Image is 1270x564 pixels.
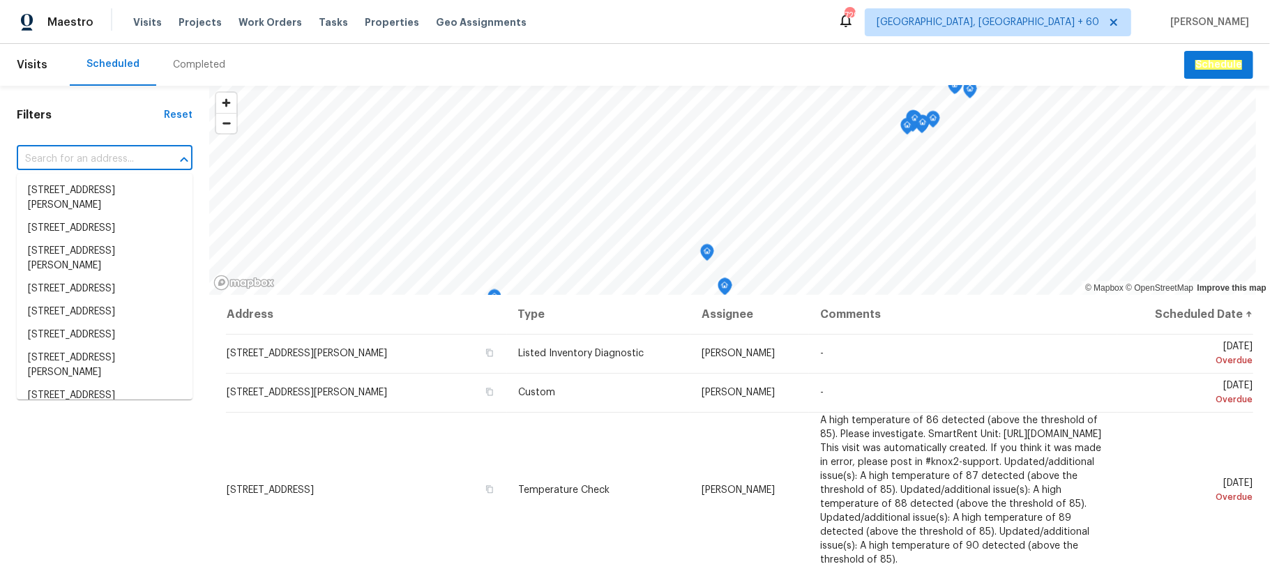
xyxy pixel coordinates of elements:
[809,295,1117,334] th: Comments
[164,108,192,122] div: Reset
[17,323,192,346] li: [STREET_ADDRESS]
[700,244,714,266] div: Map marker
[1128,490,1253,504] div: Overdue
[227,349,387,358] span: [STREET_ADDRESS][PERSON_NAME]
[17,300,192,323] li: [STREET_ADDRESS]
[17,346,192,384] li: [STREET_ADDRESS][PERSON_NAME]
[963,82,977,103] div: Map marker
[17,108,164,122] h1: Filters
[179,15,222,29] span: Projects
[1195,60,1242,70] em: Schedule
[227,388,387,397] span: [STREET_ADDRESS][PERSON_NAME]
[1165,15,1249,29] span: [PERSON_NAME]
[845,8,854,22] div: 729
[1128,342,1253,367] span: [DATE]
[1184,51,1253,79] button: Schedule
[702,349,775,358] span: [PERSON_NAME]
[17,240,192,277] li: [STREET_ADDRESS][PERSON_NAME]
[227,485,314,495] span: [STREET_ADDRESS]
[17,277,192,300] li: [STREET_ADDRESS]
[216,93,236,113] button: Zoom in
[17,49,47,80] span: Visits
[900,118,914,139] div: Map marker
[926,111,940,132] div: Map marker
[86,57,139,71] div: Scheduled
[1128,392,1253,406] div: Overdue
[47,15,93,29] span: Maestro
[365,15,419,29] span: Properties
[518,349,644,358] span: Listed Inventory Diagnostic
[239,15,302,29] span: Work Orders
[507,295,690,334] th: Type
[1117,295,1253,334] th: Scheduled Date ↑
[820,388,824,397] span: -
[17,217,192,240] li: [STREET_ADDRESS]
[483,483,496,496] button: Copy Address
[17,148,153,170] input: Search for an address...
[17,384,192,407] li: [STREET_ADDRESS]
[487,289,501,311] div: Map marker
[518,485,610,495] span: Temperature Check
[908,111,922,132] div: Map marker
[209,86,1256,295] canvas: Map
[173,58,225,72] div: Completed
[436,15,527,29] span: Geo Assignments
[877,15,1099,29] span: [GEOGRAPHIC_DATA], [GEOGRAPHIC_DATA] + 60
[1128,478,1253,504] span: [DATE]
[702,388,775,397] span: [PERSON_NAME]
[17,179,192,217] li: [STREET_ADDRESS][PERSON_NAME]
[916,115,930,137] div: Map marker
[1128,353,1253,367] div: Overdue
[319,17,348,27] span: Tasks
[213,275,275,291] a: Mapbox homepage
[226,295,507,334] th: Address
[702,485,775,495] span: [PERSON_NAME]
[216,114,236,133] span: Zoom out
[820,349,824,358] span: -
[1126,283,1193,293] a: OpenStreetMap
[1197,283,1267,293] a: Improve this map
[690,295,809,334] th: Assignee
[906,110,920,132] div: Map marker
[483,346,496,359] button: Copy Address
[718,278,732,300] div: Map marker
[216,113,236,133] button: Zoom out
[133,15,162,29] span: Visits
[1128,381,1253,406] span: [DATE]
[1085,283,1124,293] a: Mapbox
[174,150,194,169] button: Close
[948,77,962,99] div: Map marker
[483,386,496,398] button: Copy Address
[518,388,555,397] span: Custom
